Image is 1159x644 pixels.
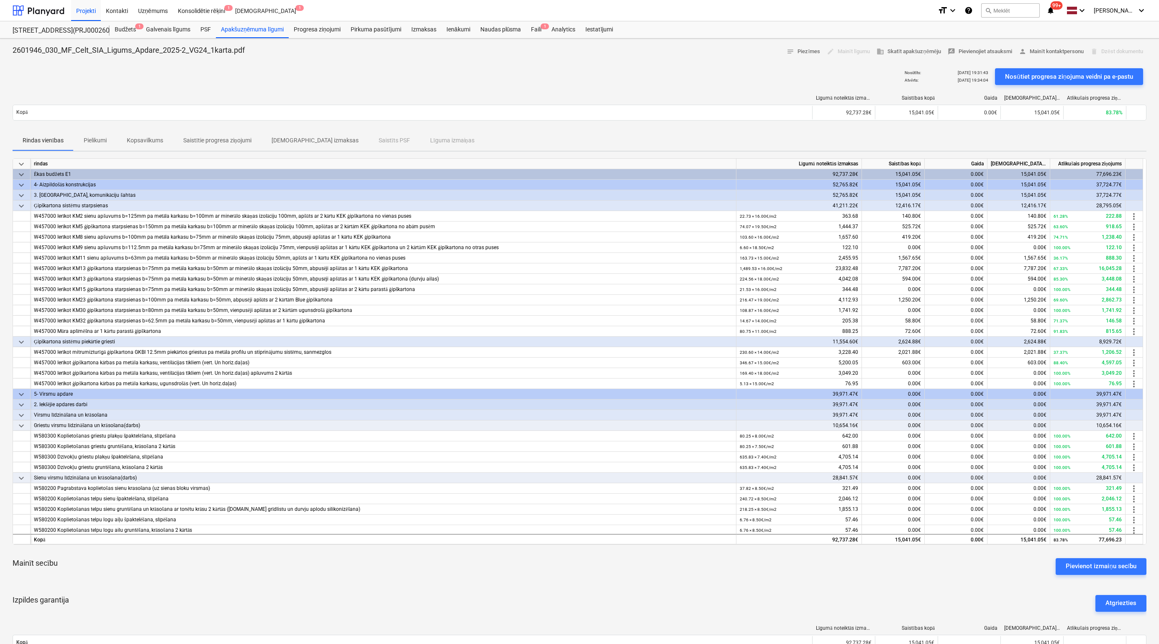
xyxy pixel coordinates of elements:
[1028,276,1046,282] span: 594.00€
[736,159,862,169] div: Līgumā noteiktās izmaksas
[1024,297,1046,303] span: 1,250.20€
[1129,368,1139,379] span: more_vert
[948,47,1012,57] span: Pievienojiet atsauksmi
[736,169,862,180] div: 92,737.28€
[1129,505,1139,515] span: more_vert
[1050,410,1126,420] div: 39,971.47€
[580,21,618,38] div: Iestatījumi
[1015,45,1087,58] button: Mainīt kontaktpersonu
[16,410,26,420] span: keyboard_arrow_down
[1129,327,1139,337] span: more_vert
[898,255,921,261] span: 1,567.65€
[34,263,733,274] div: W457000 Ierīkot KM13 ģipškartona starpsienas b=75mm pa metāla karkasu b=50mm ar minerālo skaņas i...
[944,45,1015,58] button: Pievienojiet atsauksmi
[862,159,925,169] div: Saistības kopā
[34,180,733,190] div: 4- Aizpildošās konstrukcijas
[740,326,858,337] div: 888.25
[964,5,973,15] i: Zināšanu pamats
[740,305,858,316] div: 1,741.92
[1050,420,1126,431] div: 10,654.16€
[1054,319,1068,323] small: 71.37%
[740,319,777,323] small: 14.67 × 14.00€ / m2
[16,159,26,169] span: keyboard_arrow_down
[905,328,921,334] span: 72.60€
[1028,213,1046,219] span: 140.80€
[971,276,984,282] span: 0.00€
[1129,452,1139,462] span: more_vert
[1028,224,1046,229] span: 525.72€
[1077,5,1087,15] i: keyboard_arrow_down
[1034,110,1060,116] span: 15,041.05€
[1054,253,1122,263] div: 888.30
[736,190,862,201] div: 52,765.82€
[1031,328,1046,334] span: 72.60€
[16,473,26,483] span: keyboard_arrow_down
[971,245,984,250] span: 0.00€
[925,169,987,180] div: 0.00€
[987,410,1050,420] div: 0.00€
[1028,234,1046,240] span: 419.20€
[1024,265,1046,271] span: 7,787.20€
[877,47,941,57] span: Skatīt apakšuzņēmēju
[1129,232,1139,242] span: more_vert
[971,286,984,292] span: 0.00€
[475,21,526,38] div: Naudas plūsma
[740,358,858,368] div: 5,200.05
[905,70,921,75] p: Nosūtīts :
[23,136,64,145] p: Rindas vienības
[740,295,858,305] div: 4,112.93
[740,245,774,250] small: 6.60 × 18.50€ / m2
[110,21,141,38] a: Budžets1
[34,316,733,326] div: W457000 Ierīkot KM32 ģipškartona starpsienas b=62.5mm pa metāla karkasu b=50mm, vienpusēji apšūta...
[1105,598,1136,608] div: Atgriezties
[1106,110,1123,116] span: 83.78%
[740,214,777,219] small: 22.73 × 16.00€ / m2
[16,421,26,431] span: keyboard_arrow_down
[987,473,1050,483] div: 0.00€
[736,534,862,544] div: 92,737.28€
[740,361,779,365] small: 346.67 × 15.00€ / m2
[971,224,984,229] span: 0.00€
[34,232,733,242] div: W457000 Ierīkot KM8 sienu apšuvums b=100mm pa metāla karkasu b=75mm ar minerālo skaņas izolāciju ...
[740,253,858,263] div: 2,455.95
[740,350,779,355] small: 230.60 × 14.00€ / m2
[1095,595,1146,612] button: Atgriezties
[902,276,921,282] span: 594.00€
[16,170,26,180] span: keyboard_arrow_down
[1067,95,1123,101] div: Atlikušais progresa ziņojums
[984,110,997,116] span: 0.00€
[1129,274,1139,284] span: more_vert
[1129,316,1139,326] span: more_vert
[938,5,948,15] i: format_size
[971,328,984,334] span: 0.00€
[31,159,736,169] div: rindas
[1050,337,1126,347] div: 8,929.72€
[987,399,1050,410] div: 0.00€
[34,305,733,316] div: W457000 Ierīkot KM30 ģipškartona starpsienas b=80mm pa metāla karkasu b=50mm, vienpusēji apšūtas ...
[216,21,289,38] div: Apakšuzņēmuma līgumi
[925,190,987,201] div: 0.00€
[16,180,26,190] span: keyboard_arrow_down
[740,232,858,242] div: 1,657.60
[1094,7,1136,14] span: [PERSON_NAME]
[346,21,406,38] a: Pirkuma pasūtījumi
[526,21,546,38] div: Faili
[1129,285,1139,295] span: more_vert
[1050,473,1126,483] div: 28,841.57€
[740,266,782,271] small: 1,489.53 × 16.00€ / m2
[34,337,733,347] div: Ģipškartona sistēmu piekārtie griesti
[740,256,779,260] small: 163.73 × 15.00€ / m2
[34,169,733,180] div: Ēkas budžets E1
[736,389,862,399] div: 39,971.47€
[736,473,862,483] div: 28,841.57€
[740,277,779,281] small: 224.56 × 18.00€ / m2
[987,534,1050,544] div: 15,041.05€
[295,5,304,11] span: 1
[736,399,862,410] div: 39,971.47€
[1054,287,1070,292] small: 100.00%
[736,420,862,431] div: 10,654.16€
[1129,484,1139,494] span: more_vert
[406,21,441,38] a: Izmaksas
[862,399,925,410] div: 0.00€
[736,410,862,420] div: 39,971.47€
